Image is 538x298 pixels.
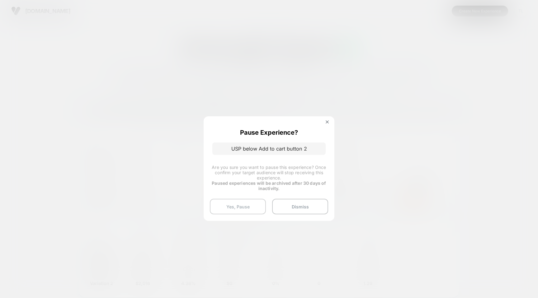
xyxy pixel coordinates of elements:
img: close [326,120,329,123]
button: Dismiss [272,199,328,214]
p: USP below Add to cart button 2 [212,142,326,155]
span: Are you sure you want to pause this experience? Once confirm your target audience will stop recei... [212,165,326,180]
button: Yes, Pause [210,199,266,214]
p: Pause Experience? [240,129,298,136]
strong: Paused experiences will be archived after 30 days of inactivity. [212,180,326,191]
